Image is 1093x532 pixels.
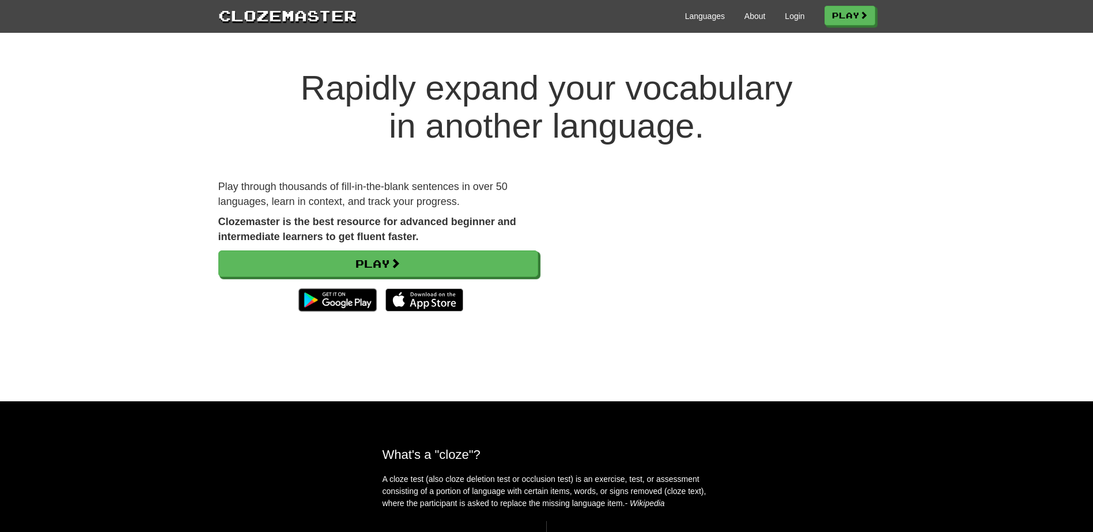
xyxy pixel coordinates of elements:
strong: Clozemaster is the best resource for advanced beginner and intermediate learners to get fluent fa... [218,216,516,242]
a: Login [785,10,804,22]
p: Play through thousands of fill-in-the-blank sentences in over 50 languages, learn in context, and... [218,180,538,209]
a: About [744,10,766,22]
a: Play [825,6,875,25]
a: Play [218,250,538,277]
em: - Wikipedia [625,499,665,508]
img: Download_on_the_App_Store_Badge_US-UK_135x40-25178aeef6eb6b83b96f5f2d004eda3bffbb37122de64afbaef7... [385,288,463,311]
a: Clozemaster [218,5,357,26]
img: Get it on Google Play [293,283,382,317]
a: Languages [685,10,725,22]
h2: What's a "cloze"? [383,447,711,462]
p: A cloze test (also cloze deletion test or occlusion test) is an exercise, test, or assessment con... [383,473,711,510]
